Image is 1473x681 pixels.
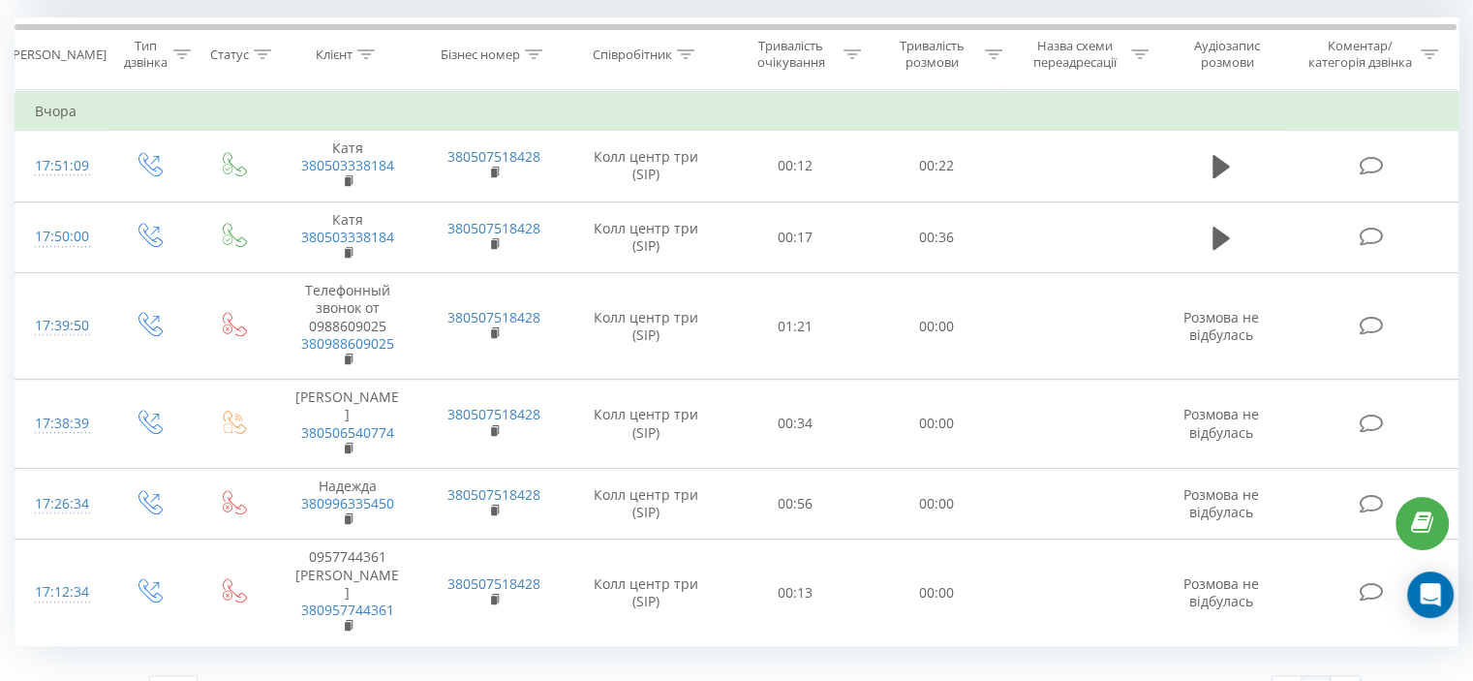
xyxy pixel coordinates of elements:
[301,334,394,353] a: 380988609025
[274,273,420,380] td: Телефонный звонок от 0988609025
[301,156,394,174] a: 380503338184
[274,380,420,469] td: [PERSON_NAME]
[725,468,866,540] td: 00:56
[301,601,394,619] a: 380957744361
[725,131,866,202] td: 00:12
[883,38,980,71] div: Тривалість розмови
[866,131,1006,202] td: 00:22
[725,540,866,646] td: 00:13
[866,380,1006,469] td: 00:00
[15,92,1458,131] td: Вчора
[122,38,168,71] div: Тип дзвінка
[274,131,420,202] td: Катя
[568,131,725,202] td: Колл центр три (SIP)
[35,307,86,345] div: 17:39:50
[9,46,107,63] div: [PERSON_NAME]
[568,468,725,540] td: Колл центр три (SIP)
[35,573,86,611] div: 17:12:34
[1183,485,1259,521] span: Розмова не відбулась
[35,218,86,256] div: 17:50:00
[1025,38,1126,71] div: Назва схеми переадресації
[568,201,725,273] td: Колл центр три (SIP)
[35,405,86,443] div: 17:38:39
[447,485,540,504] a: 380507518428
[725,380,866,469] td: 00:34
[725,273,866,380] td: 01:21
[1407,572,1454,618] div: Open Intercom Messenger
[725,201,866,273] td: 00:17
[447,308,540,326] a: 380507518428
[1183,574,1259,610] span: Розмова не відбулась
[866,540,1006,646] td: 00:00
[447,405,540,423] a: 380507518428
[568,380,725,469] td: Колл центр три (SIP)
[35,485,86,523] div: 17:26:34
[743,38,840,71] div: Тривалість очікування
[316,46,353,63] div: Клієнт
[1183,405,1259,441] span: Розмова не відбулась
[866,273,1006,380] td: 00:00
[274,201,420,273] td: Катя
[866,201,1006,273] td: 00:36
[301,494,394,512] a: 380996335450
[1171,38,1284,71] div: Аудіозапис розмови
[441,46,520,63] div: Бізнес номер
[1303,38,1416,71] div: Коментар/категорія дзвінка
[274,540,420,646] td: 0957744361 [PERSON_NAME]
[1183,308,1259,344] span: Розмова не відбулась
[447,219,540,237] a: 380507518428
[274,468,420,540] td: Надежда
[301,423,394,442] a: 380506540774
[447,574,540,593] a: 380507518428
[568,540,725,646] td: Колл центр три (SIP)
[210,46,249,63] div: Статус
[301,228,394,246] a: 380503338184
[593,46,672,63] div: Співробітник
[866,468,1006,540] td: 00:00
[35,147,86,185] div: 17:51:09
[447,147,540,166] a: 380507518428
[568,273,725,380] td: Колл центр три (SIP)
